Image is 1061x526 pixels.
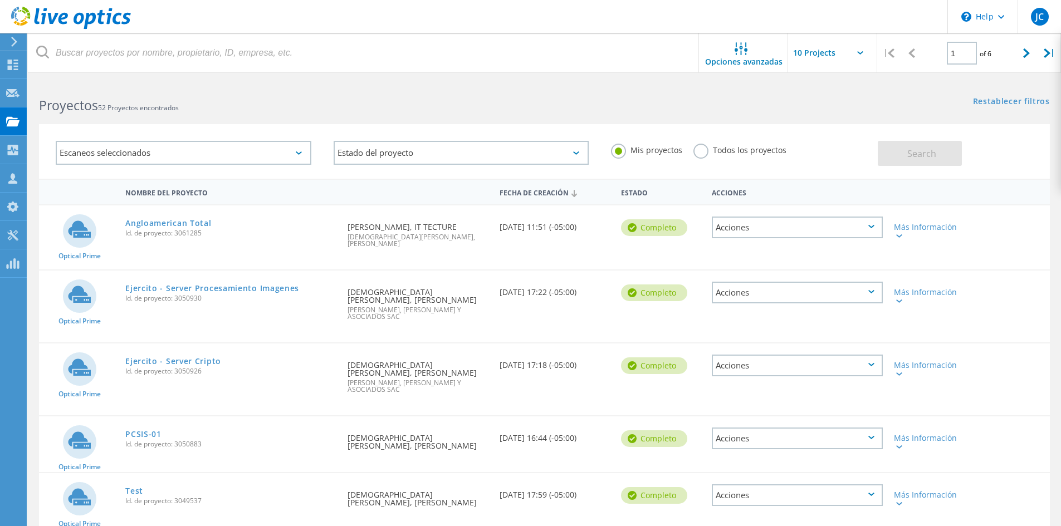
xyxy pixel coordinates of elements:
div: [DATE] 17:22 (-05:00) [494,271,615,307]
button: Search [878,141,962,166]
a: Ejercito - Server Cripto [125,357,221,365]
div: Fecha de creación [494,181,615,203]
div: Acciones [706,181,888,202]
div: Estado del proyecto [334,141,589,165]
span: Id. de proyecto: 3050883 [125,441,336,448]
span: Optical Prime [58,318,101,325]
svg: \n [961,12,971,22]
div: [DATE] 17:59 (-05:00) [494,473,615,510]
div: [DATE] 16:44 (-05:00) [494,416,615,453]
div: completo [621,487,687,504]
a: Restablecer filtros [973,97,1050,107]
a: Test [125,487,143,495]
div: [DATE] 11:51 (-05:00) [494,205,615,242]
div: completo [621,219,687,236]
div: | [877,33,900,73]
div: Más Información [894,491,964,507]
div: Más Información [894,223,964,239]
div: [DEMOGRAPHIC_DATA][PERSON_NAME], [PERSON_NAME] [342,473,493,518]
div: [DEMOGRAPHIC_DATA][PERSON_NAME], [PERSON_NAME] [342,343,493,404]
b: Proyectos [39,96,98,114]
span: Id. de proyecto: 3050926 [125,368,336,375]
span: Optical Prime [58,253,101,259]
div: [DEMOGRAPHIC_DATA][PERSON_NAME], [PERSON_NAME] [342,416,493,461]
label: Todos los proyectos [693,144,786,154]
span: Id. de proyecto: 3061285 [125,230,336,237]
div: Acciones [712,355,883,376]
span: 52 Proyectos encontrados [98,103,179,112]
div: completo [621,430,687,447]
span: Search [907,148,936,160]
label: Mis proyectos [611,144,682,154]
div: Acciones [712,282,883,303]
span: [DEMOGRAPHIC_DATA][PERSON_NAME], [PERSON_NAME] [348,234,488,247]
div: Acciones [712,484,883,506]
span: Id. de proyecto: 3050930 [125,295,336,302]
a: Angloamerican Total [125,219,211,227]
span: [PERSON_NAME], [PERSON_NAME] Y ASOCIADOS SAC [348,380,488,393]
div: Más Información [894,361,964,377]
div: Más Información [894,288,964,304]
a: PCSIS-01 [125,430,162,438]
div: Escaneos seleccionados [56,141,311,165]
a: Ejercito - Server Procesamiento Imagenes [125,284,299,292]
span: Id. de proyecto: 3049537 [125,498,336,504]
div: completo [621,284,687,301]
input: Buscar proyectos por nombre, propietario, ID, empresa, etc. [28,33,700,72]
span: Optical Prime [58,464,101,470]
a: Live Optics Dashboard [11,23,131,31]
span: of 6 [980,49,991,58]
div: [DEMOGRAPHIC_DATA][PERSON_NAME], [PERSON_NAME] [342,271,493,331]
div: Nombre del proyecto [120,181,342,202]
span: [PERSON_NAME], [PERSON_NAME] Y ASOCIADOS SAC [348,307,488,320]
div: Más Información [894,434,964,450]
div: | [1038,33,1061,73]
span: JC [1035,12,1044,21]
div: Estado [615,181,706,202]
span: Optical Prime [58,391,101,397]
div: [DATE] 17:18 (-05:00) [494,343,615,380]
div: [PERSON_NAME], IT TECTURE [342,205,493,258]
div: Acciones [712,427,883,449]
div: completo [621,357,687,374]
span: Opciones avanzadas [705,58,783,66]
div: Acciones [712,217,883,238]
